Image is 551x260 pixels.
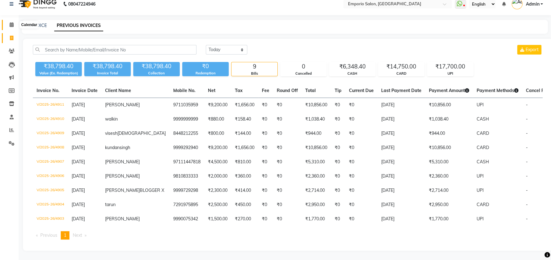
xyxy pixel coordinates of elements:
span: tarun [105,202,116,207]
input: Search by Name/Mobile/Email/Invoice No [33,45,196,55]
span: walk [105,116,114,122]
div: UPI [427,71,473,76]
td: ₹4,500.00 [204,155,231,169]
td: ₹0 [345,169,377,183]
td: ₹0 [345,98,377,112]
td: ₹0 [273,212,302,226]
span: [DATE] [72,187,85,193]
td: 7291975895 [170,198,204,212]
span: UPI [477,102,484,108]
td: V/2025-26/4910 [33,112,68,126]
td: ₹158.40 [231,112,258,126]
td: ₹0 [331,155,345,169]
td: ₹144.00 [231,126,258,141]
div: Calendar [20,21,39,29]
td: V/2025-26/4905 [33,183,68,198]
span: - [526,216,528,222]
td: ₹9,200.00 [204,98,231,112]
td: V/2025-26/4904 [33,198,68,212]
td: ₹1,500.00 [204,212,231,226]
td: ₹1,770.00 [302,212,331,226]
td: 9810833333 [170,169,204,183]
td: ₹0 [331,212,345,226]
span: [DATE] [72,159,85,165]
td: ₹2,950.00 [302,198,331,212]
td: ₹0 [331,198,345,212]
td: ₹1,656.00 [231,141,258,155]
td: ₹0 [273,183,302,198]
td: ₹10,856.00 [302,98,331,112]
td: ₹880.00 [204,112,231,126]
td: V/2025-26/4907 [33,155,68,169]
span: [PERSON_NAME] [105,187,140,193]
td: V/2025-26/4908 [33,141,68,155]
div: ₹38,798.40 [35,62,82,71]
span: Admin [526,1,539,7]
td: 9999292940 [170,141,204,155]
td: ₹0 [273,98,302,112]
button: Export [517,45,541,55]
span: 1 [64,232,66,238]
td: ₹2,500.00 [204,198,231,212]
td: ₹0 [273,155,302,169]
span: [PERSON_NAME] [105,159,140,165]
span: [PERSON_NAME] [105,216,140,222]
td: ₹0 [331,141,345,155]
td: ₹1,770.00 [425,212,473,226]
a: PREVIOUS INVOICES [54,20,103,31]
td: ₹360.00 [231,169,258,183]
td: ₹2,360.00 [425,169,473,183]
span: BLOGGER X [140,187,164,193]
td: ₹9,200.00 [204,141,231,155]
div: ₹0 [182,62,229,71]
td: ₹0 [273,198,302,212]
div: Collection [133,71,180,76]
div: ₹17,700.00 [427,62,473,71]
td: ₹0 [345,126,377,141]
td: ₹0 [345,155,377,169]
span: [DATE] [72,173,85,179]
td: ₹2,300.00 [204,183,231,198]
div: Redemption [182,71,229,76]
span: Last Payment Date [381,88,421,93]
td: ₹0 [258,98,273,112]
td: ₹0 [273,141,302,155]
td: ₹0 [258,155,273,169]
span: UPI [477,173,484,179]
span: - [526,173,528,179]
td: ₹0 [258,198,273,212]
td: ₹944.00 [302,126,331,141]
td: [DATE] [377,183,425,198]
span: - [526,145,528,150]
span: Previous [40,232,57,238]
span: - [526,202,528,207]
div: Value (Ex. Redemption) [35,71,82,76]
td: [DATE] [377,198,425,212]
div: ₹38,798.40 [84,62,131,71]
span: [PERSON_NAME] [105,173,140,179]
td: [DATE] [377,141,425,155]
span: Export [526,47,539,52]
span: - [526,116,528,122]
div: 0 [280,62,326,71]
td: 9711035959 [170,98,204,112]
td: V/2025-26/4909 [33,126,68,141]
span: Payment Methods [477,88,518,93]
td: ₹10,856.00 [425,98,473,112]
td: 9999999999 [170,112,204,126]
td: ₹0 [258,212,273,226]
td: ₹0 [331,183,345,198]
td: ₹1,656.00 [231,98,258,112]
td: ₹450.00 [231,198,258,212]
span: Net [208,88,215,93]
td: ₹0 [345,198,377,212]
span: CASH [477,159,489,165]
span: CARD [477,145,489,150]
span: - [526,130,528,136]
td: V/2025-26/4903 [33,212,68,226]
span: visesh [105,130,117,136]
td: ₹414.00 [231,183,258,198]
span: CASH [477,116,489,122]
span: [DATE] [72,202,85,207]
td: ₹810.00 [231,155,258,169]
